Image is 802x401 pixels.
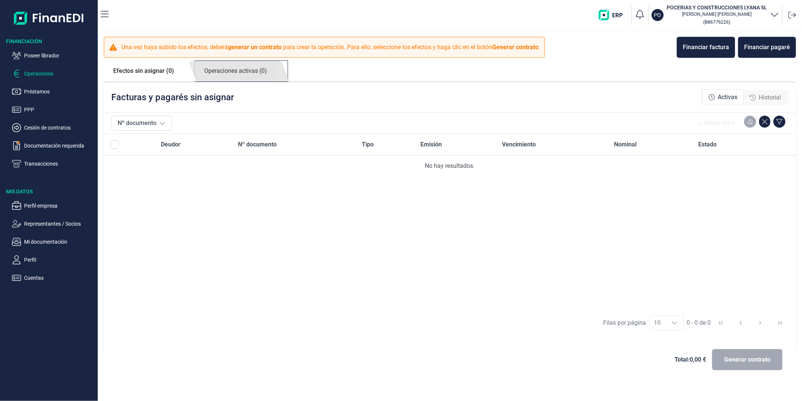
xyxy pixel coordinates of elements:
span: Emisión [421,140,442,149]
div: No hay resultados. [110,161,790,170]
div: Financiar pagaré [744,43,790,52]
button: Perfil [12,255,95,264]
span: Nº documento [238,140,277,149]
button: Transacciones [12,159,95,168]
span: Total: 0,00 € [675,355,706,364]
button: Previous Page [732,314,750,332]
div: Choose [666,316,684,330]
button: Poseer librador [12,51,95,60]
b: Generar contrato [492,44,538,51]
button: Last Page [771,314,789,332]
span: Activas [718,93,737,102]
button: Financiar pagaré [738,37,796,58]
span: Deudor [161,140,181,149]
button: Operaciones [12,69,95,78]
a: Efectos sin asignar (0) [104,61,183,81]
small: Copiar cif [703,19,731,25]
button: Perfil empresa [12,201,95,210]
button: Financiar factura [677,37,735,58]
div: Historial [744,90,787,105]
div: Filas por página [603,318,646,327]
div: All items unselected [110,140,119,149]
p: PO [654,11,661,19]
p: Cesión de contratos [24,123,95,132]
p: Perfil [24,255,95,264]
a: Operaciones activas (0) [195,61,276,81]
button: Representantes / Socios [12,219,95,228]
button: Cesión de contratos [12,123,95,132]
p: Mi documentación [24,237,95,246]
span: Estado [698,140,717,149]
button: Documentación requerida [12,141,95,150]
span: Vencimiento [502,140,536,149]
h3: POCERIAS Y CONSTRUCCIONES LYANA SL [667,4,767,11]
button: Cuentas [12,273,95,282]
span: 0 - 0 de 0 [687,320,711,326]
button: POPOCERIAS Y CONSTRUCCIONES LYANA SL[PERSON_NAME] [PERSON_NAME](B86776226) [652,4,779,26]
p: Operaciones [24,69,95,78]
p: Préstamos [24,87,95,96]
p: PPP [24,105,95,114]
p: Poseer librador [24,51,95,60]
p: Representantes / Socios [24,219,95,228]
p: Documentación requerida [24,141,95,150]
button: PPP [12,105,95,114]
img: erp [599,10,628,20]
b: generar un contrato [228,44,282,51]
button: First Page [712,314,730,332]
img: Logo de aplicación [14,6,84,30]
div: Activas [702,89,744,105]
p: Una vez haya subido los efectos, deberá para crear la operación. Para ello, seleccione los efecto... [121,43,540,52]
p: Cuentas [24,273,95,282]
button: Nº documento [111,116,172,131]
p: Perfil empresa [24,201,95,210]
span: Nominal [614,140,637,149]
button: Next Page [751,314,769,332]
p: [PERSON_NAME] [PERSON_NAME] [667,11,767,17]
div: Financiar factura [683,43,729,52]
button: Préstamos [12,87,95,96]
p: Facturas y pagarés sin asignar [111,91,234,103]
p: Transacciones [24,159,95,168]
button: Mi documentación [12,237,95,246]
span: Tipo [362,140,374,149]
span: Historial [759,93,781,102]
